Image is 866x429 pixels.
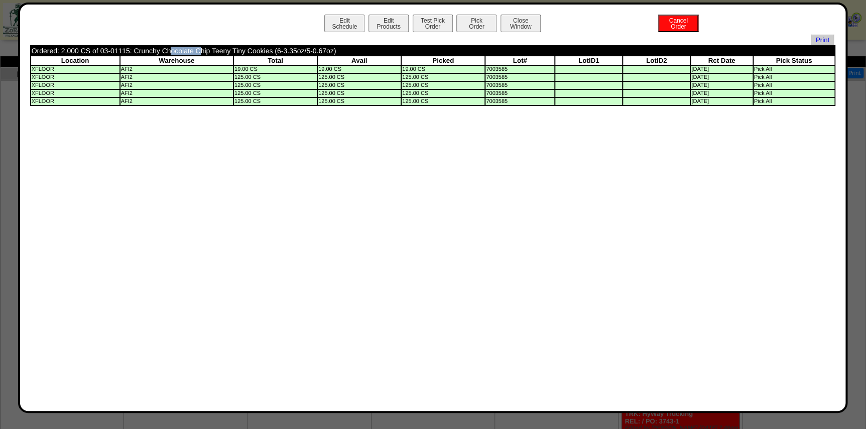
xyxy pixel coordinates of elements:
td: [DATE] [691,98,752,105]
td: 7003585 [485,90,554,97]
td: 7003585 [485,66,554,73]
button: Test PickOrder [413,15,453,32]
td: 7003585 [485,98,554,105]
td: Pick All [754,82,834,89]
td: 125.00 CS [234,82,317,89]
td: AFI2 [120,82,233,89]
td: XFLOOR [31,98,119,105]
td: 19.00 CS [318,66,401,73]
th: Lot# [485,56,554,65]
th: Rct Date [691,56,752,65]
td: 19.00 CS [402,66,484,73]
td: Pick All [754,90,834,97]
th: Total [234,56,317,65]
td: 125.00 CS [318,98,401,105]
a: Print [811,35,833,45]
td: [DATE] [691,66,752,73]
th: LotID1 [555,56,622,65]
td: 125.00 CS [234,98,317,105]
a: CloseWindow [500,23,542,30]
td: 125.00 CS [402,98,484,105]
td: 125.00 CS [402,74,484,81]
td: 125.00 CS [402,90,484,97]
td: [DATE] [691,82,752,89]
td: Pick All [754,74,834,81]
td: XFLOOR [31,66,119,73]
td: [DATE] [691,74,752,81]
button: CloseWindow [501,15,541,32]
td: 125.00 CS [318,90,401,97]
td: AFI2 [120,74,233,81]
th: Warehouse [120,56,233,65]
td: 125.00 CS [318,74,401,81]
td: 125.00 CS [234,74,317,81]
td: Pick All [754,98,834,105]
th: Location [31,56,119,65]
td: 7003585 [485,74,554,81]
button: PickOrder [456,15,497,32]
td: 125.00 CS [234,90,317,97]
td: 19.00 CS [234,66,317,73]
button: EditProducts [368,15,409,32]
td: 7003585 [485,82,554,89]
td: XFLOOR [31,82,119,89]
th: Picked [402,56,484,65]
td: 125.00 CS [318,82,401,89]
td: 125.00 CS [402,82,484,89]
th: Avail [318,56,401,65]
button: EditSchedule [324,15,364,32]
td: [DATE] [691,90,752,97]
td: Pick All [754,66,834,73]
td: AFI2 [120,90,233,97]
button: CancelOrder [658,15,698,32]
td: AFI2 [120,98,233,105]
th: LotID2 [623,56,690,65]
td: XFLOOR [31,74,119,81]
td: AFI2 [120,66,233,73]
td: Ordered: 2,000 CS of 03-01115: Crunchy Chocolate Chip Teeny Tiny Cookies (6-3.35oz/5-0.67oz) [31,46,690,55]
th: Pick Status [754,56,834,65]
td: XFLOOR [31,90,119,97]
